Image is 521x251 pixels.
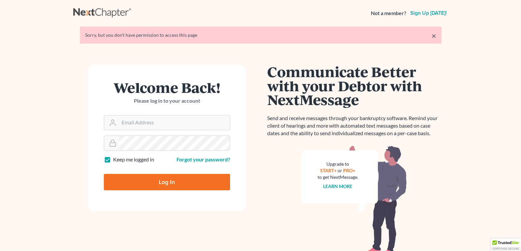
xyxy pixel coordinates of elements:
label: Keep me logged in [113,156,154,163]
h1: Communicate Better with your Debtor with NextMessage [267,65,441,107]
a: × [432,32,436,40]
a: START+ [320,168,337,173]
a: PRO+ [343,168,355,173]
a: Sign up [DATE]! [409,10,448,16]
div: TrustedSite Certified [491,239,521,251]
div: to get NextMessage. [318,174,358,180]
input: Email Address [119,115,230,130]
div: Sorry, but you don't have permission to access this page [85,32,436,38]
a: Forgot your password? [177,156,230,162]
a: Learn more [323,183,352,189]
div: Upgrade to [318,161,358,167]
input: Log In [104,174,230,190]
h1: Welcome Back! [104,80,230,94]
p: Please log in to your account [104,97,230,105]
span: or [338,168,342,173]
p: Send and receive messages through your bankruptcy software. Remind your client of hearings and mo... [267,115,441,137]
strong: Not a member? [371,10,406,17]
